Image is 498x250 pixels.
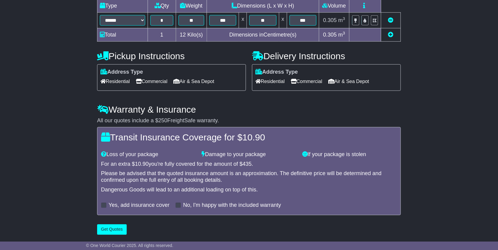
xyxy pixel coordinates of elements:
[199,151,300,158] div: Damage to your package
[101,161,397,168] div: For an extra $ you're fully covered for the amount of $ .
[388,32,394,38] a: Add new item
[343,16,345,21] sup: 3
[176,28,207,41] td: Kilo(s)
[323,17,337,23] span: 0.305
[100,69,143,75] label: Address Type
[86,243,173,248] span: © One World Courier 2025. All rights reserved.
[207,28,319,41] td: Dimensions in Centimetre(s)
[255,77,285,86] span: Residential
[101,170,397,183] div: Please be advised that the quoted insurance amount is an approximation. The definitive price will...
[97,224,127,235] button: Get Quotes
[100,77,130,86] span: Residential
[135,161,149,167] span: 10.90
[343,31,345,35] sup: 3
[183,202,281,209] label: No, I'm happy with the included warranty
[136,77,167,86] span: Commercial
[239,12,247,28] td: x
[174,77,215,86] span: Air & Sea Depot
[97,28,148,41] td: Total
[180,32,186,38] span: 12
[101,187,397,193] div: Dangerous Goods will lead to an additional loading on top of this.
[329,77,369,86] span: Air & Sea Depot
[97,51,246,61] h4: Pickup Instructions
[279,12,287,28] td: x
[252,51,401,61] h4: Delivery Instructions
[148,28,176,41] td: 1
[101,132,397,142] h4: Transit Insurance Coverage for $
[243,161,252,167] span: 435
[388,17,394,23] a: Remove this item
[338,32,345,38] span: m
[98,151,199,158] div: Loss of your package
[242,132,265,142] span: 10.90
[338,17,345,23] span: m
[97,104,401,114] h4: Warranty & Insurance
[291,77,322,86] span: Commercial
[97,117,401,124] div: All our quotes include a $ FreightSafe warranty.
[109,202,169,209] label: Yes, add insurance cover
[255,69,298,75] label: Address Type
[158,117,167,123] span: 250
[299,151,400,158] div: If your package is stolen
[323,32,337,38] span: 0.305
